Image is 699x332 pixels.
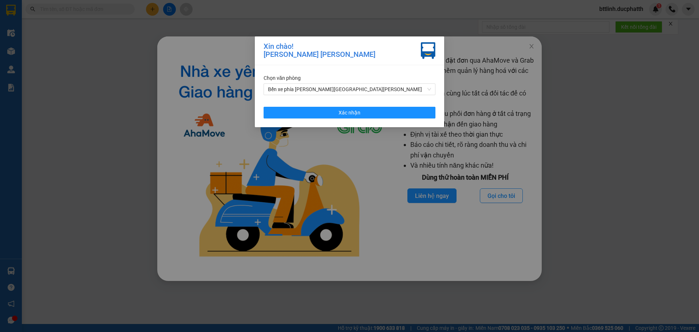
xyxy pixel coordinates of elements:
[339,109,360,117] span: Xác nhận
[268,84,431,95] span: Bến xe phía Tây Thanh Hóa
[264,42,375,59] div: Xin chào! [PERSON_NAME] [PERSON_NAME]
[264,74,435,82] div: Chọn văn phòng
[421,42,435,59] img: vxr-icon
[264,107,435,118] button: Xác nhận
